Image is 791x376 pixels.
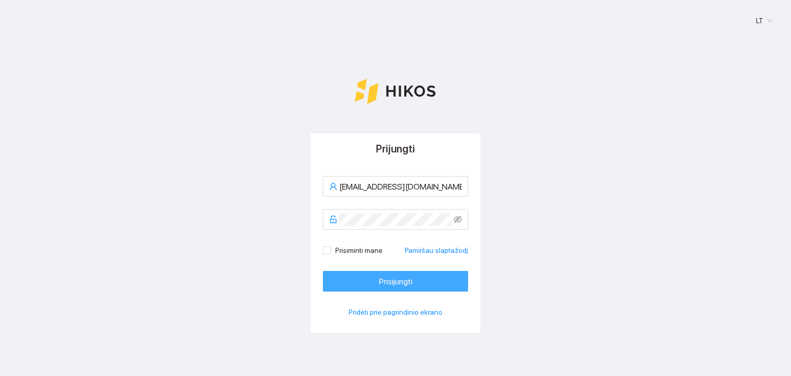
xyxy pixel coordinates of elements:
span: Prisiminti mane [331,245,387,256]
span: unlock [329,215,337,224]
a: Pamiršau slaptažodį [405,245,468,256]
button: Prisijungti [323,271,468,292]
span: Prisijungti [379,275,412,288]
span: Prijungti [376,143,415,155]
button: Pridėti prie pagrindinio ekrano [323,304,468,320]
span: eye-invisible [454,215,462,224]
span: user [329,182,337,191]
span: Pridėti prie pagrindinio ekrano [349,306,442,318]
span: LT [756,13,772,28]
input: El. paštas [339,180,462,193]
